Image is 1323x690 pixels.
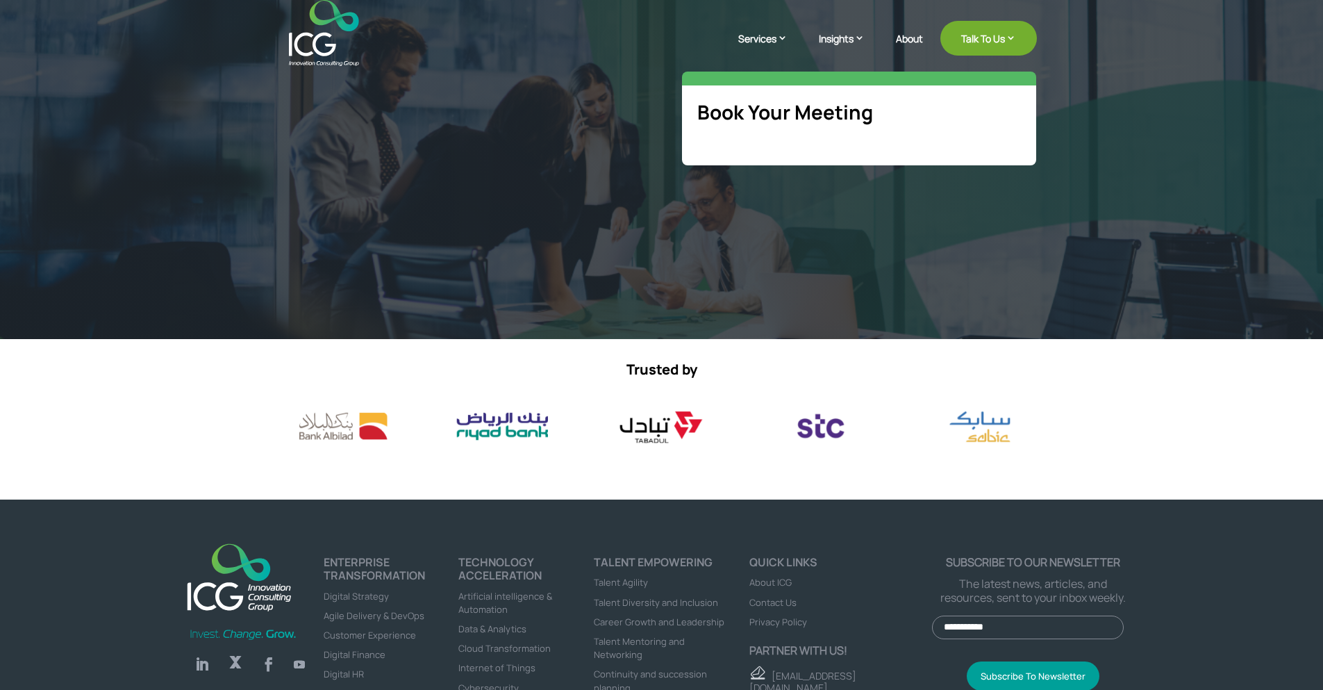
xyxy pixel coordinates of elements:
span: Subscribe To Newsletter [981,670,1085,682]
img: riyad bank [446,403,559,450]
a: Career Growth and Leadership [594,616,724,628]
a: Follow on X [222,650,249,678]
a: Agile Delivery & DevOps [324,609,424,622]
div: 4 / 17 [286,403,399,450]
a: Cloud Transformation [458,642,551,655]
h4: TECHNOLOGY ACCELERATION [458,556,594,589]
a: Artificial intelligence & Automation [458,590,552,616]
a: Services [738,31,801,66]
a: Digital HR [324,668,364,680]
p: Trusted by [287,361,1037,378]
div: 6 / 17 [605,403,718,450]
a: Talent Agility [594,576,648,589]
a: Privacy Policy [749,616,807,628]
a: Follow on Youtube [288,653,310,675]
a: Talk To Us [940,21,1037,56]
img: Invest-Change-Grow-Green [188,628,298,641]
a: logo_footer [179,536,299,621]
a: Follow on Facebook [255,650,283,678]
div: 7 / 17 [764,403,877,450]
img: sabic logo [923,403,1036,451]
h4: Talent Empowering [594,556,729,575]
a: Follow on LinkedIn [188,650,216,678]
img: email - ICG [749,666,765,680]
a: Data & Analytics [458,623,526,635]
a: Customer Experience [324,629,416,641]
div: 8 / 17 [923,403,1036,451]
img: bank albilad [286,403,399,450]
p: Subscribe to our newsletter [932,556,1135,569]
a: Internet of Things [458,662,535,674]
a: About [896,33,923,66]
a: Digital Finance [324,648,385,661]
a: Contact Us [749,596,797,609]
h5: Book Your Meeting [697,101,1021,131]
div: 5 / 17 [446,403,559,450]
p: The latest news, articles, and resources, sent to your inbox weekly. [932,577,1135,604]
a: About ICG [749,576,792,589]
img: tabadul logo [605,403,718,450]
a: Digital Strategy [324,590,389,602]
img: ICG-new logo (1) [179,536,299,617]
a: Insights [819,31,879,66]
h4: Quick links [749,556,932,575]
p: Partner with us! [749,644,932,657]
a: Talent Mentoring and Networking [594,635,685,661]
h4: ENTERPRISE TRANSFORMATION [324,556,459,589]
a: Talent Diversity and Inclusion [594,596,718,609]
img: stc logo [764,403,877,450]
